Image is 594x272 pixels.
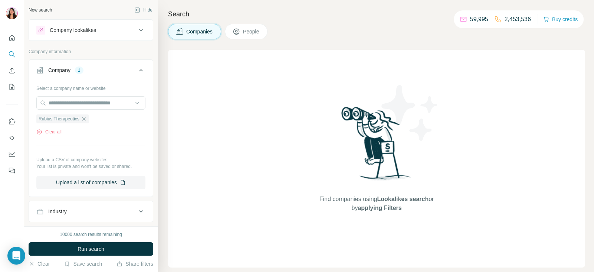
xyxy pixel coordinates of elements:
[36,163,145,170] p: Your list is private and won't be saved or shared.
[186,28,213,35] span: Companies
[78,245,104,253] span: Run search
[36,82,145,92] div: Select a company name or website
[243,28,260,35] span: People
[317,195,436,213] span: Find companies using or by
[29,21,153,39] button: Company lookalikes
[64,260,102,268] button: Save search
[48,208,67,215] div: Industry
[129,4,158,16] button: Hide
[6,31,18,45] button: Quick start
[116,260,153,268] button: Share filters
[60,231,122,238] div: 10000 search results remaining
[6,80,18,94] button: My lists
[48,67,70,74] div: Company
[358,205,401,211] span: applying Filters
[50,26,96,34] div: Company lookalikes
[29,242,153,256] button: Run search
[6,148,18,161] button: Dashboard
[6,48,18,61] button: Search
[29,260,50,268] button: Clear
[6,115,18,128] button: Use Surfe on LinkedIn
[75,67,83,74] div: 1
[6,164,18,177] button: Feedback
[29,61,153,82] button: Company1
[505,15,531,24] p: 2,453,536
[377,196,429,202] span: Lookalikes search
[6,64,18,77] button: Enrich CSV
[6,131,18,145] button: Use Surfe API
[36,176,145,189] button: Upload a list of companies
[29,203,153,220] button: Industry
[36,129,62,135] button: Clear all
[36,156,145,163] p: Upload a CSV of company websites.
[470,15,488,24] p: 59,995
[7,247,25,265] div: Open Intercom Messenger
[377,80,443,146] img: Surfe Illustration - Stars
[39,116,79,122] span: Rubius Therapeutics
[29,48,153,55] p: Company information
[29,7,52,13] div: New search
[168,9,585,19] h4: Search
[543,14,578,25] button: Buy credits
[6,7,18,19] img: Avatar
[338,105,415,188] img: Surfe Illustration - Woman searching with binoculars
